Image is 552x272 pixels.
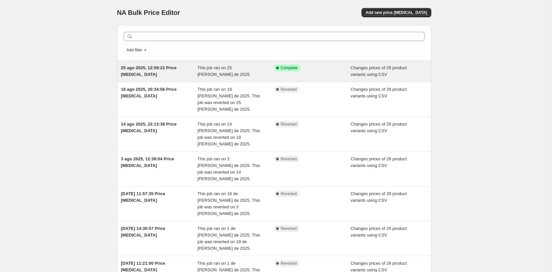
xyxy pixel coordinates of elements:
[351,156,407,168] span: Changes prices of 29 product variants using CSV
[197,65,251,77] span: This job ran on 25 [PERSON_NAME] de 2025.
[281,65,298,71] span: Complete
[351,122,407,133] span: Changes prices of 29 product variants using CSV
[281,191,297,196] span: Reverted
[281,122,297,127] span: Reverted
[361,8,431,17] button: Add new price [MEDICAL_DATA]
[197,226,260,251] span: This job ran on 1 de [PERSON_NAME] de 2025. This job was reverted on 18 de [PERSON_NAME] de 2025.
[121,87,177,98] span: 18 ago 2025, 20:34:56 Price [MEDICAL_DATA]
[351,65,407,77] span: Changes prices of 29 product variants using CSV
[124,46,150,54] button: Add filter
[281,226,297,231] span: Reverted
[121,65,177,77] span: 25 ago 2025, 12:59:22 Price [MEDICAL_DATA]
[121,226,165,238] span: [DATE] 14:30:57 Price [MEDICAL_DATA]
[121,191,165,203] span: [DATE] 11:57:35 Price [MEDICAL_DATA]
[351,191,407,203] span: Changes prices of 29 product variants using CSV
[281,261,297,266] span: Reverted
[351,226,407,238] span: Changes prices of 29 product variants using CSV
[197,191,260,216] span: This job ran on 18 de [PERSON_NAME] de 2025. This job was reverted on 3 [PERSON_NAME] de 2025.
[281,87,297,92] span: Reverted
[197,156,260,181] span: This job ran on 3 [PERSON_NAME] de 2025. This job was reverted on 14 [PERSON_NAME] de 2025.
[117,9,180,16] span: NA Bulk Price Editor
[121,156,174,168] span: 3 ago 2025, 12:39:04 Price [MEDICAL_DATA]
[365,10,427,15] span: Add new price [MEDICAL_DATA]
[197,122,260,146] span: This job ran on 14 [PERSON_NAME] de 2025. This job was reverted on 18 [PERSON_NAME] de 2025.
[127,47,142,53] span: Add filter
[121,122,177,133] span: 14 ago 2025, 22:13:38 Price [MEDICAL_DATA]
[197,87,260,112] span: This job ran on 18 [PERSON_NAME] de 2025. This job was reverted on 25 [PERSON_NAME] de 2025.
[351,87,407,98] span: Changes prices of 29 product variants using CSV
[281,156,297,162] span: Reverted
